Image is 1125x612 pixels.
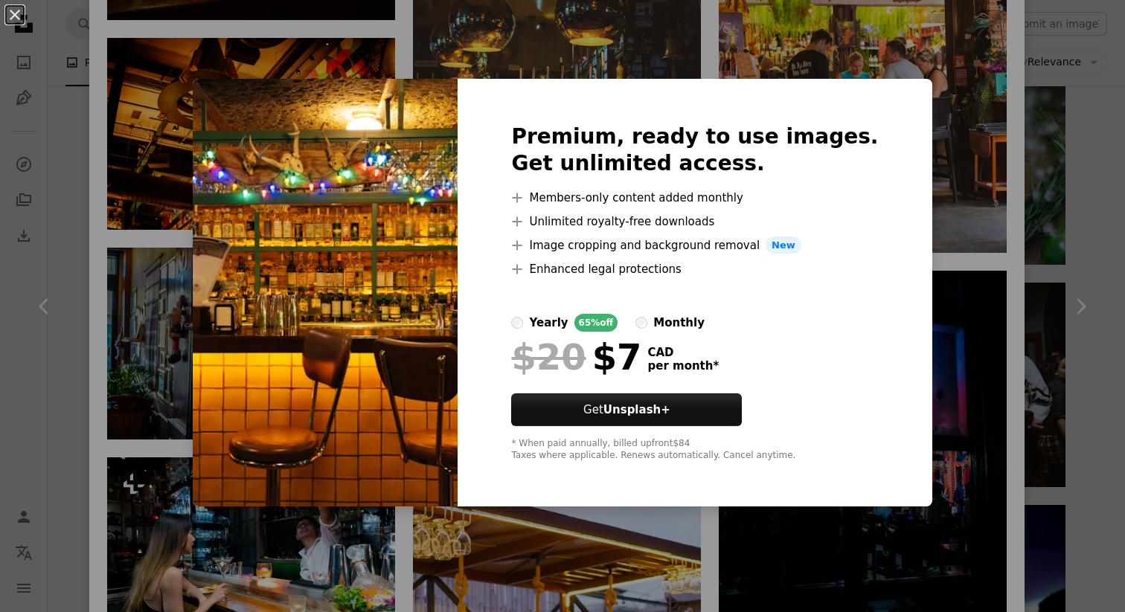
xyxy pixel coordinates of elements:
[511,213,878,231] li: Unlimited royalty-free downloads
[766,236,801,254] span: New
[511,393,742,426] button: GetUnsplash+
[511,338,641,376] div: $7
[647,346,719,359] span: CAD
[635,317,647,329] input: monthly
[511,236,878,254] li: Image cropping and background removal
[511,317,523,329] input: yearly65%off
[574,314,618,332] div: 65% off
[511,123,878,177] h2: Premium, ready to use images. Get unlimited access.
[603,403,670,416] strong: Unsplash+
[511,260,878,278] li: Enhanced legal protections
[511,338,586,376] span: $20
[511,189,878,207] li: Members-only content added monthly
[511,438,878,462] div: * When paid annually, billed upfront $84 Taxes where applicable. Renews automatically. Cancel any...
[653,314,705,332] div: monthly
[647,359,719,373] span: per month *
[193,79,458,507] img: premium_photo-1742946745277-d976f5022d4c
[529,314,568,332] div: yearly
